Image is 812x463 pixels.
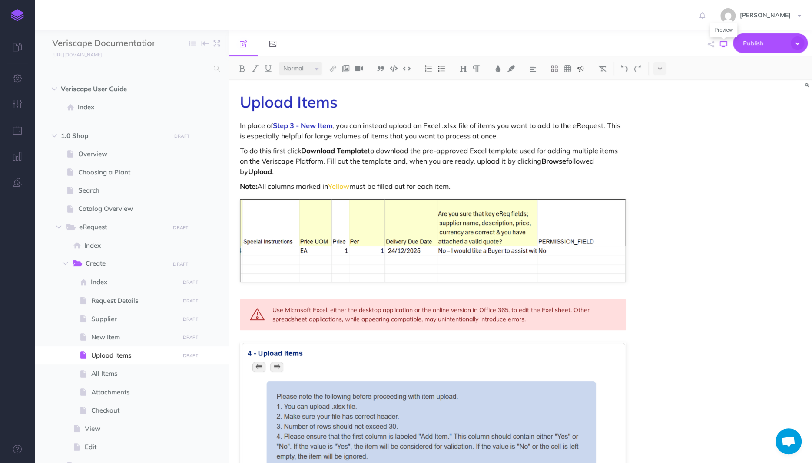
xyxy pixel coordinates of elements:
span: [PERSON_NAME] [736,11,795,19]
small: DRAFT [183,316,198,322]
span: Upload Items [91,350,176,361]
img: Add video button [355,65,363,72]
span: Overview [78,149,176,159]
span: Veriscape User Guide [61,84,166,94]
span: Publish [743,36,786,50]
button: DRAFT [179,332,201,342]
span: Upload Items [240,92,338,112]
strong: Upload [248,167,272,176]
img: Alignment dropdown menu button [529,65,537,72]
button: DRAFT [179,314,201,324]
span: eRequest [79,222,163,233]
input: Documentation Name [52,37,154,50]
strong: Download Template [301,146,368,155]
span: Index [91,277,176,287]
img: Text color button [494,65,502,72]
button: DRAFT [179,351,201,361]
strong: Browse [541,157,566,165]
img: Underline button [264,65,272,72]
span: Catalog Overview [78,204,176,214]
a: [URL][DOMAIN_NAME] [35,50,110,59]
span: 1.0 Shop [61,131,166,141]
small: DRAFT [174,133,189,139]
div: Use Microsoft Excel, either the desktop application or the online version in Office 365, to edit ... [240,299,626,330]
button: DRAFT [170,259,192,269]
img: Redo [633,65,641,72]
span: Checkout [91,405,176,416]
img: Inline code button [403,65,411,72]
img: Clear styles button [598,65,606,72]
img: Paragraph button [472,65,480,72]
img: Headings dropdown button [459,65,467,72]
img: logo-mark.svg [11,9,24,21]
img: Callout dropdown menu button [577,65,584,72]
small: DRAFT [183,279,198,285]
span: View [85,424,176,434]
span: All Items [91,368,176,379]
p: All columns marked in must be filled out for each item. [240,181,626,191]
small: DRAFT [183,298,198,304]
span: Yellow [328,182,349,190]
p: In place of , you can instead upload an Excel .xlsx file of items you want to add to the eRequest... [240,120,626,141]
img: Link button [329,65,337,72]
strong: Note: [240,182,257,190]
span: Edit [85,442,176,452]
small: DRAFT [173,225,188,230]
small: DRAFT [183,353,198,358]
img: Unordered list button [437,65,445,72]
img: Bold button [238,65,246,72]
img: Text background color button [507,65,515,72]
small: [URL][DOMAIN_NAME] [52,52,102,58]
span: Create [86,258,163,269]
small: DRAFT [183,335,198,340]
button: Publish [733,33,808,53]
button: DRAFT [171,131,193,141]
span: Search [78,185,176,196]
span: Request Details [91,296,176,306]
img: Add image button [342,65,350,72]
img: lDAYCHN1In5XwzeBUcfu.png [240,199,626,282]
a: Open chat [776,428,802,454]
img: Code block button [390,65,398,72]
span: Index [78,102,176,112]
span: Attachments [91,387,176,397]
span: Index [84,240,176,251]
span: Choosing a Plant [78,167,176,177]
img: Undo [620,65,628,72]
small: DRAFT [173,261,188,267]
img: Create table button [563,65,571,72]
input: Search [52,61,209,76]
button: DRAFT [179,277,201,287]
button: DRAFT [170,223,192,233]
span: Supplier [91,314,176,324]
button: DRAFT [179,296,201,306]
img: Ordered list button [424,65,432,72]
img: Blockquote button [377,65,384,72]
span: New Item [91,332,176,342]
a: Step 3 - New Item [273,121,332,130]
img: 743f3ee6f9f80ed2ad13fd650e81ed88.jpg [720,8,736,23]
p: To do this first click to download the pre-approved Excel template used for adding multiple items... [240,145,626,177]
img: Italic button [251,65,259,72]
